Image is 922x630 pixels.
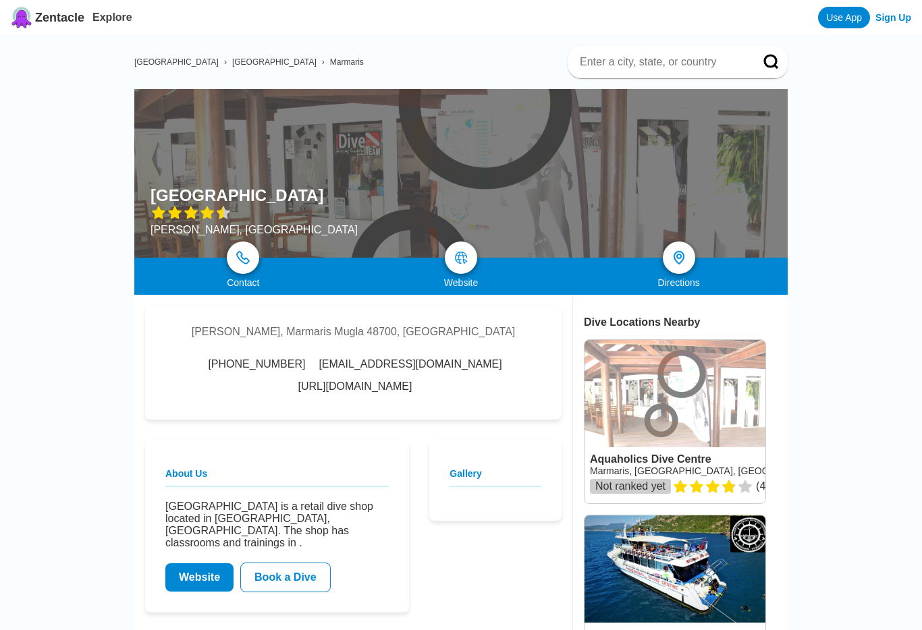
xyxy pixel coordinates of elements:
[330,57,364,67] a: Marmaris
[165,563,234,592] a: Website
[578,55,744,69] input: Enter a city, state, or country
[232,57,317,67] a: [GEOGRAPHIC_DATA]
[818,7,870,28] a: Use App
[165,500,389,549] p: [GEOGRAPHIC_DATA] is a retail dive shop located in [GEOGRAPHIC_DATA], [GEOGRAPHIC_DATA]. The shop...
[192,326,516,338] div: [PERSON_NAME], Marmaris Mugla 48700, [GEOGRAPHIC_DATA]
[134,57,219,67] a: [GEOGRAPHIC_DATA]
[570,277,788,288] div: Directions
[584,316,788,328] div: Dive Locations Nearby
[236,251,250,264] img: phone
[35,11,84,25] span: Zentacle
[322,57,325,67] span: ›
[663,241,695,274] a: directions
[352,277,570,288] div: Website
[224,57,227,67] span: ›
[165,468,389,487] h2: About Us
[151,224,358,236] div: [PERSON_NAME], [GEOGRAPHIC_DATA]
[671,250,687,266] img: directions
[454,251,468,264] img: map
[875,12,911,23] a: Sign Up
[319,358,501,370] span: [EMAIL_ADDRESS][DOMAIN_NAME]
[92,11,132,23] a: Explore
[208,358,305,370] a: [PHONE_NUMBER]
[450,468,541,487] h2: Gallery
[11,7,32,28] img: Zentacle logo
[151,186,323,205] h1: [GEOGRAPHIC_DATA]
[240,563,331,592] a: Book a Dive
[445,241,477,274] a: map
[134,277,352,288] div: Contact
[298,380,412,393] a: [URL][DOMAIN_NAME]
[11,7,84,28] a: Zentacle logoZentacle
